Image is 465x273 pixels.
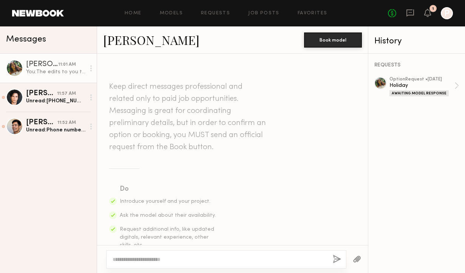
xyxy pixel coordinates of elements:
[125,11,142,16] a: Home
[120,213,216,218] span: Ask the model about their availability.
[304,36,362,43] a: Book model
[26,119,57,126] div: [PERSON_NAME]
[389,90,449,96] div: Awaiting Model Response
[57,119,76,126] div: 11:52 AM
[120,184,216,194] div: Do
[389,77,459,96] a: optionRequest •[DATE]HolidayAwaiting Model Response
[374,63,459,68] div: REQUESTS
[26,68,85,76] div: You: The edits to you to approve and then I'll send the booking confirmation : )
[298,11,328,16] a: Favorites
[58,61,76,68] div: 11:01 AM
[26,61,58,68] div: [PERSON_NAME]
[304,32,362,48] button: Book model
[26,126,85,134] div: Unread: Phone number is: [PHONE_NUMBER]
[103,32,199,48] a: [PERSON_NAME]
[248,11,280,16] a: Job Posts
[120,199,210,204] span: Introduce yourself and your project.
[441,7,453,19] a: P
[374,37,459,46] div: History
[432,7,434,11] div: 1
[57,90,76,97] div: 11:57 AM
[6,35,46,44] span: Messages
[160,11,183,16] a: Models
[201,11,230,16] a: Requests
[26,97,85,105] div: Unread: [PHONE_NUMBER]
[389,82,454,89] div: Holiday
[120,227,214,248] span: Request additional info, like updated digitals, relevant experience, other skills, etc.
[109,81,268,153] header: Keep direct messages professional and related only to paid job opportunities. Messaging is great ...
[389,77,454,82] div: option Request • [DATE]
[26,90,57,97] div: [PERSON_NAME]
